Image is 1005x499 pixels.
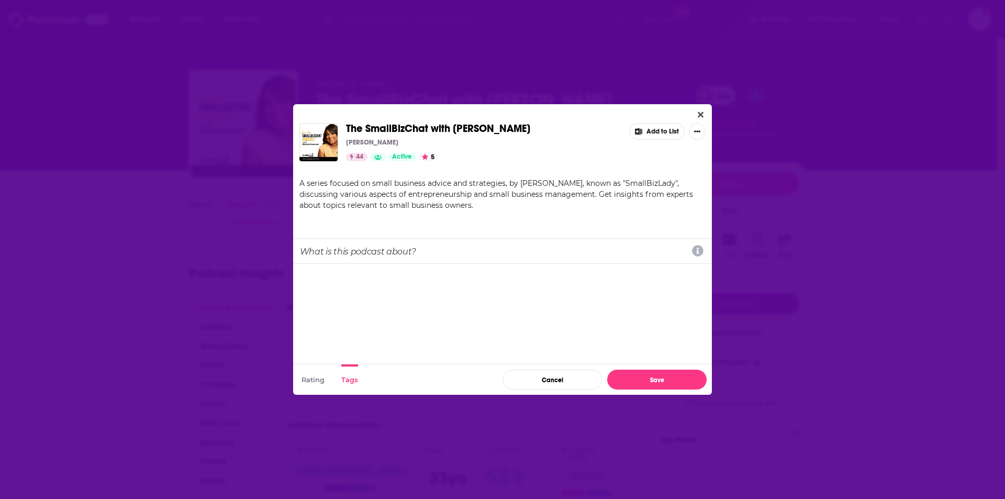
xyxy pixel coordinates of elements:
[392,152,412,162] span: Active
[293,239,712,263] input: What is this podcast about?
[299,123,338,161] img: The SmallBizChat with Melinda Emerson
[419,153,438,161] button: 5
[629,123,685,140] button: Add to List
[388,153,416,161] a: Active
[694,108,708,121] button: Close
[301,364,325,395] button: Rating
[299,179,693,210] span: A series focused on small business advice and strategies, by [PERSON_NAME], known as "SmallBizLad...
[356,152,363,162] span: 44
[689,123,706,140] button: Show More Button
[607,370,707,390] button: Save
[692,244,703,259] a: Show additional information
[346,138,398,147] p: [PERSON_NAME]
[341,364,358,395] button: Tags
[346,153,367,161] a: 44
[502,370,602,390] button: Cancel
[346,123,530,135] a: The SmallBizChat with [PERSON_NAME]
[346,122,530,135] span: The SmallBizChat with [PERSON_NAME]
